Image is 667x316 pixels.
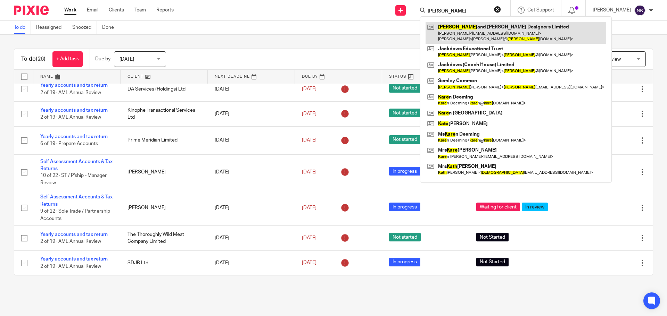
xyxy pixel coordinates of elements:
[527,8,554,12] span: Get Support
[102,21,119,34] a: Done
[14,21,31,34] a: To do
[427,8,489,15] input: Search
[40,173,107,185] span: 10 of 22 · ST / P'ship - Manager Review
[21,55,46,63] h1: To do
[121,126,208,154] td: Prime Meridian Limited
[40,209,110,221] span: 9 of 22 · Sole Trade / Partnership Accounts
[40,239,101,244] span: 2 of 19 · AML Annual Review
[593,7,631,14] p: [PERSON_NAME]
[389,109,421,117] span: Not started
[72,21,97,34] a: Snoozed
[389,84,421,93] span: Not started
[87,7,98,14] a: Email
[522,203,548,211] span: In review
[208,77,295,101] td: [DATE]
[208,190,295,226] td: [DATE]
[40,264,101,269] span: 2 of 19 · AML Annual Review
[389,233,421,241] span: Not started
[121,226,208,250] td: The Thoroughly Wild Meat Company Limited
[40,108,108,113] a: Yearly accounts and tax return
[40,195,113,206] a: Self Assessment Accounts & Tax Returns
[121,190,208,226] td: [PERSON_NAME]
[121,250,208,275] td: SDJB Ltd
[40,159,113,171] a: Self Assessment Accounts & Tax Returns
[134,7,146,14] a: Team
[40,134,108,139] a: Yearly accounts and tax return
[95,55,110,62] p: Due by
[302,87,316,92] span: [DATE]
[121,154,208,190] td: [PERSON_NAME]
[476,233,509,241] span: Not Started
[109,7,124,14] a: Clients
[389,135,421,144] span: Not started
[494,6,501,13] button: Clear
[208,126,295,154] td: [DATE]
[36,21,67,34] a: Reassigned
[208,102,295,126] td: [DATE]
[121,102,208,126] td: Kinophe Transactional Services Ltd
[208,226,295,250] td: [DATE]
[14,6,49,15] img: Pixie
[121,77,208,101] td: DA Services (Holdings) Ltd
[40,257,108,262] a: Yearly accounts and tax return
[40,90,101,95] span: 2 of 19 · AML Annual Review
[302,170,316,174] span: [DATE]
[302,205,316,210] span: [DATE]
[40,115,101,120] span: 2 of 19 · AML Annual Review
[208,250,295,275] td: [DATE]
[40,232,108,237] a: Yearly accounts and tax return
[36,56,46,62] span: (26)
[476,203,520,211] span: Waiting for client
[40,83,108,88] a: Yearly accounts and tax return
[302,261,316,265] span: [DATE]
[302,111,316,116] span: [DATE]
[302,236,316,240] span: [DATE]
[389,167,420,176] span: In progress
[476,258,509,266] span: Not Started
[389,203,420,211] span: In progress
[208,154,295,190] td: [DATE]
[40,142,98,146] span: 6 of 19 · Prepare Accounts
[120,57,134,62] span: [DATE]
[634,5,645,16] img: svg%3E
[389,258,420,266] span: In progress
[64,7,76,14] a: Work
[52,51,83,67] a: + Add task
[156,7,174,14] a: Reports
[302,138,316,143] span: [DATE]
